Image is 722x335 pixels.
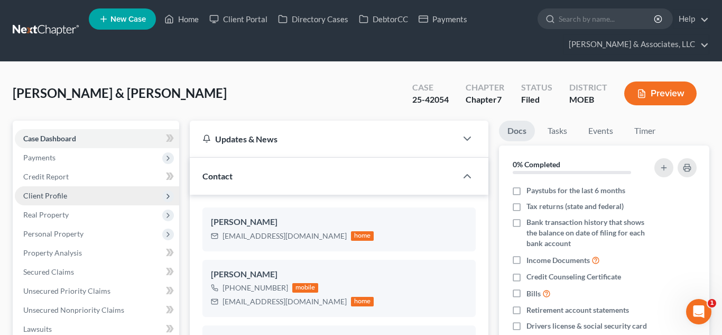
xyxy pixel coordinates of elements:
div: Case [412,82,449,94]
span: Payments [23,153,55,162]
div: [EMAIL_ADDRESS][DOMAIN_NAME] [223,296,347,307]
div: [PERSON_NAME] [211,216,467,229]
span: Paystubs for the last 6 months [526,185,625,196]
a: Help [673,10,709,29]
div: MOEB [569,94,607,106]
div: Status [521,82,552,94]
div: 25-42054 [412,94,449,106]
input: Search by name... [559,9,655,29]
strong: 0% Completed [513,160,560,169]
span: Retirement account statements [526,305,629,315]
a: Events [580,121,622,141]
span: Income Documents [526,255,590,266]
a: Property Analysis [15,243,179,262]
div: District [569,82,607,94]
a: Client Portal [204,10,273,29]
a: Secured Claims [15,262,179,282]
span: Secured Claims [23,267,74,276]
span: Unsecured Nonpriority Claims [23,305,124,314]
a: Docs [499,121,535,141]
a: Directory Cases [273,10,354,29]
span: Personal Property [23,229,84,238]
div: Updates & News [202,133,444,144]
div: mobile [292,283,319,293]
span: Real Property [23,210,69,219]
div: [PERSON_NAME] [211,268,467,281]
a: Home [159,10,204,29]
div: Chapter [466,94,504,106]
a: Unsecured Priority Claims [15,282,179,301]
div: [PHONE_NUMBER] [223,283,288,293]
span: Case Dashboard [23,134,76,143]
span: 1 [708,299,716,307]
span: Client Profile [23,191,67,200]
div: Filed [521,94,552,106]
span: Drivers license & social security card [526,321,647,331]
div: home [351,297,374,306]
span: Property Analysis [23,248,82,257]
a: Payments [413,10,473,29]
a: Timer [626,121,664,141]
span: New Case [110,15,146,23]
span: Lawsuits [23,324,52,333]
div: Chapter [466,82,504,94]
span: Unsecured Priority Claims [23,286,110,295]
div: home [351,231,374,241]
a: Tasks [539,121,576,141]
a: Unsecured Nonpriority Claims [15,301,179,320]
iframe: Intercom live chat [686,299,711,324]
span: [PERSON_NAME] & [PERSON_NAME] [13,85,227,101]
span: Credit Report [23,172,69,181]
a: Case Dashboard [15,129,179,148]
a: [PERSON_NAME] & Associates, LLC [563,35,709,54]
span: 7 [497,94,502,104]
div: [EMAIL_ADDRESS][DOMAIN_NAME] [223,231,347,241]
span: Contact [202,171,233,181]
a: Credit Report [15,167,179,186]
span: Bank transaction history that shows the balance on date of filing for each bank account [526,217,648,249]
span: Bills [526,288,541,299]
span: Credit Counseling Certificate [526,271,621,282]
span: Tax returns (state and federal) [526,201,624,212]
button: Preview [624,82,697,105]
a: DebtorCC [354,10,413,29]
